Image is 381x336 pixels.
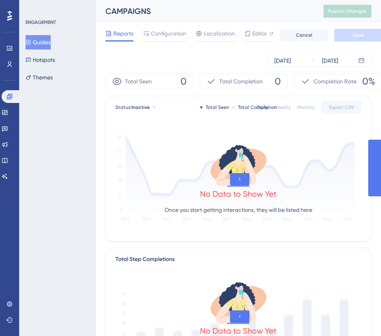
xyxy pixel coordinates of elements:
span: Status: [115,104,150,111]
span: Editor [252,29,267,38]
div: Total Completion [232,104,277,111]
button: Publish Changes [323,5,371,18]
button: Cancel [280,29,328,42]
span: 0 [181,75,187,88]
div: No Data to Show Yet [200,188,277,200]
span: Reports [113,29,133,38]
button: Guides [26,35,51,49]
div: Total Step Completions [115,255,175,264]
span: Publish Changes [328,8,367,14]
div: [DATE] [322,56,338,65]
div: ENGAGEMENT [26,19,56,26]
div: Monthly [297,104,315,111]
span: Total Completion [219,77,263,86]
span: 0 [275,75,281,88]
span: Configuration [151,29,186,38]
span: Localization [204,29,235,38]
iframe: UserGuiding AI Assistant Launcher [347,304,371,328]
span: Export CSV [329,104,354,111]
button: Hotspots [26,53,55,67]
div: Weekly [275,104,291,111]
span: Completion Rate [314,77,357,86]
span: 0% [362,75,375,88]
span: Save [353,32,364,38]
span: Cancel [296,32,312,38]
button: Export CSV [321,101,361,114]
span: Total Seen [125,77,152,86]
div: CAMPAIGNS [105,6,304,17]
span: Inactive [131,105,150,110]
p: Once you start getting interactions, they will be listed here [165,205,312,215]
button: Themes [26,70,53,85]
div: [DATE] [274,56,291,65]
div: Total Seen [200,104,229,111]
